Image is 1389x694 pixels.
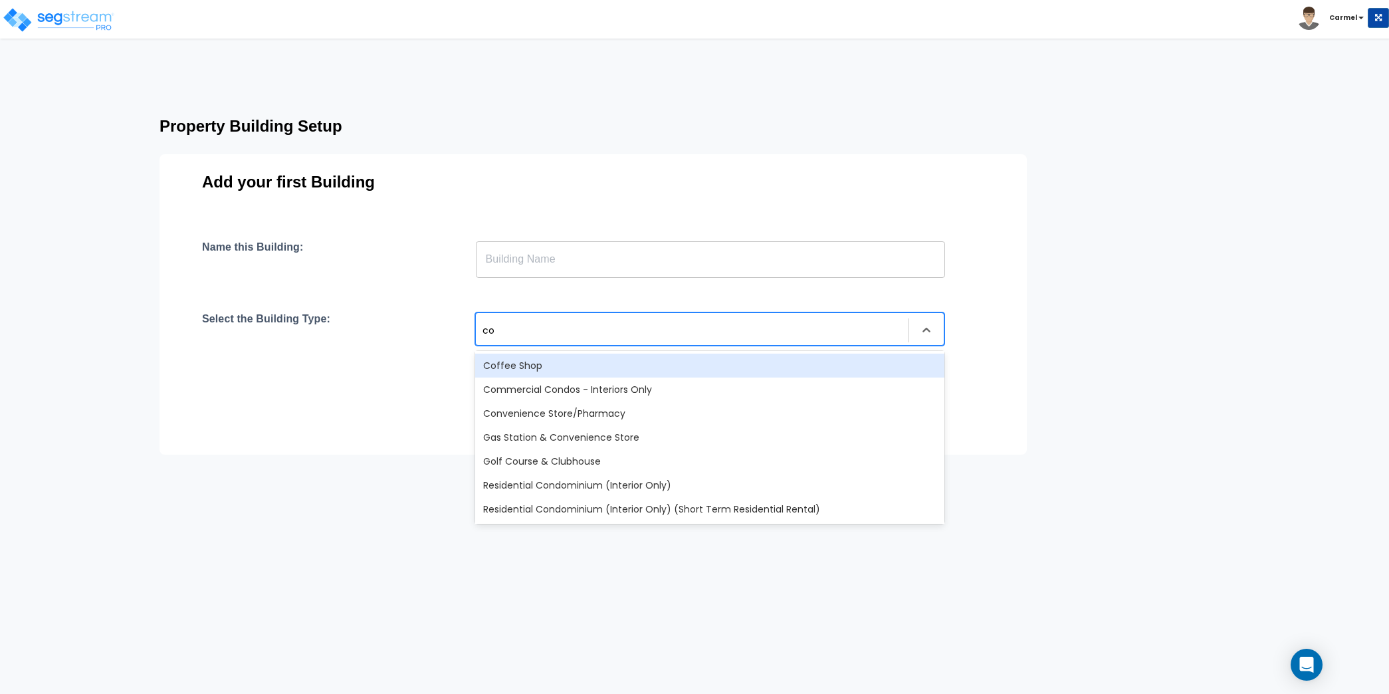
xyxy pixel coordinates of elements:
[1291,649,1323,681] div: Open Intercom Messenger
[1297,7,1321,30] img: avatar.png
[475,378,944,402] div: Commercial Condos - Interiors Only
[160,117,1122,136] h3: Property Building Setup
[475,425,944,449] div: Gas Station & Convenience Store
[475,402,944,425] div: Convenience Store/Pharmacy
[475,473,944,497] div: Residential Condominium (Interior Only)
[202,312,330,346] h4: Select the Building Type:
[202,241,303,278] h4: Name this Building:
[202,173,984,191] h3: Add your first Building
[475,449,944,473] div: Golf Course & Clubhouse
[475,497,944,521] div: Residential Condominium (Interior Only) (Short Term Residential Rental)
[2,7,115,33] img: logo_pro_r.png
[475,354,944,378] div: Coffee Shop
[476,241,945,278] input: Building Name
[1329,13,1357,23] b: Carmel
